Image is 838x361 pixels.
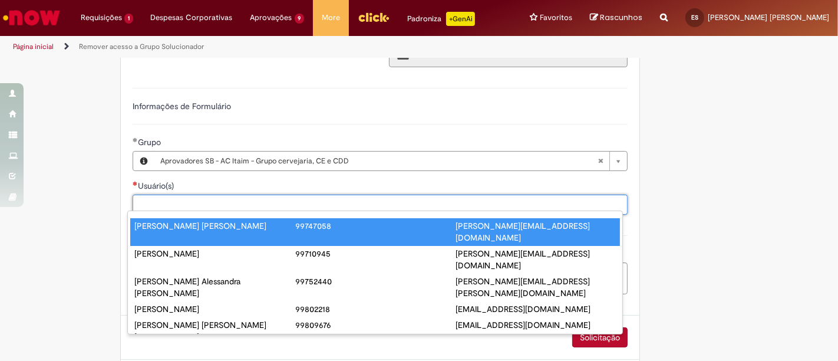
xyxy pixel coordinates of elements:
[295,248,456,260] div: 99710945
[128,216,622,334] ul: Usuário(s)
[134,248,295,260] div: [PERSON_NAME]
[134,275,295,299] div: [PERSON_NAME] Alessandra [PERSON_NAME]
[456,220,616,244] div: [PERSON_NAME][EMAIL_ADDRESS][DOMAIN_NAME]
[456,303,616,315] div: [EMAIL_ADDRESS][DOMAIN_NAME]
[456,275,616,299] div: [PERSON_NAME][EMAIL_ADDRESS][PERSON_NAME][DOMAIN_NAME]
[295,319,456,331] div: 99809676
[295,220,456,232] div: 99747058
[134,220,295,232] div: [PERSON_NAME] [PERSON_NAME]
[295,275,456,287] div: 99752440
[295,303,456,315] div: 99802218
[456,319,616,331] div: [EMAIL_ADDRESS][DOMAIN_NAME]
[134,303,295,315] div: [PERSON_NAME]
[134,319,295,343] div: [PERSON_NAME] [PERSON_NAME] [PERSON_NAME]
[456,248,616,271] div: [PERSON_NAME][EMAIL_ADDRESS][DOMAIN_NAME]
